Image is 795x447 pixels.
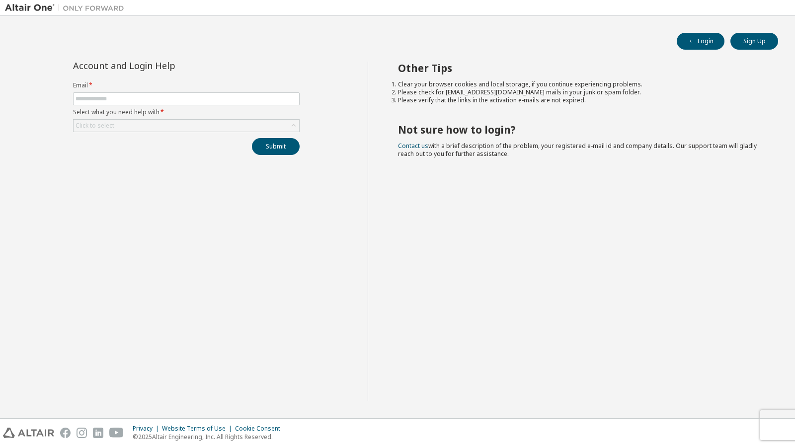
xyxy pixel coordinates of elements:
h2: Not sure how to login? [398,123,761,136]
img: linkedin.svg [93,428,103,438]
div: Click to select [76,122,114,130]
div: Account and Login Help [73,62,254,70]
button: Submit [252,138,300,155]
span: with a brief description of the problem, your registered e-mail id and company details. Our suppo... [398,142,757,158]
a: Contact us [398,142,428,150]
li: Please check for [EMAIL_ADDRESS][DOMAIN_NAME] mails in your junk or spam folder. [398,88,761,96]
img: Altair One [5,3,129,13]
h2: Other Tips [398,62,761,74]
button: Sign Up [730,33,778,50]
li: Please verify that the links in the activation e-mails are not expired. [398,96,761,104]
div: Cookie Consent [235,425,286,433]
p: © 2025 Altair Engineering, Inc. All Rights Reserved. [133,433,286,441]
img: instagram.svg [77,428,87,438]
img: youtube.svg [109,428,124,438]
div: Privacy [133,425,162,433]
div: Website Terms of Use [162,425,235,433]
img: facebook.svg [60,428,71,438]
div: Click to select [74,120,299,132]
button: Login [677,33,724,50]
img: altair_logo.svg [3,428,54,438]
label: Select what you need help with [73,108,300,116]
li: Clear your browser cookies and local storage, if you continue experiencing problems. [398,80,761,88]
label: Email [73,81,300,89]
